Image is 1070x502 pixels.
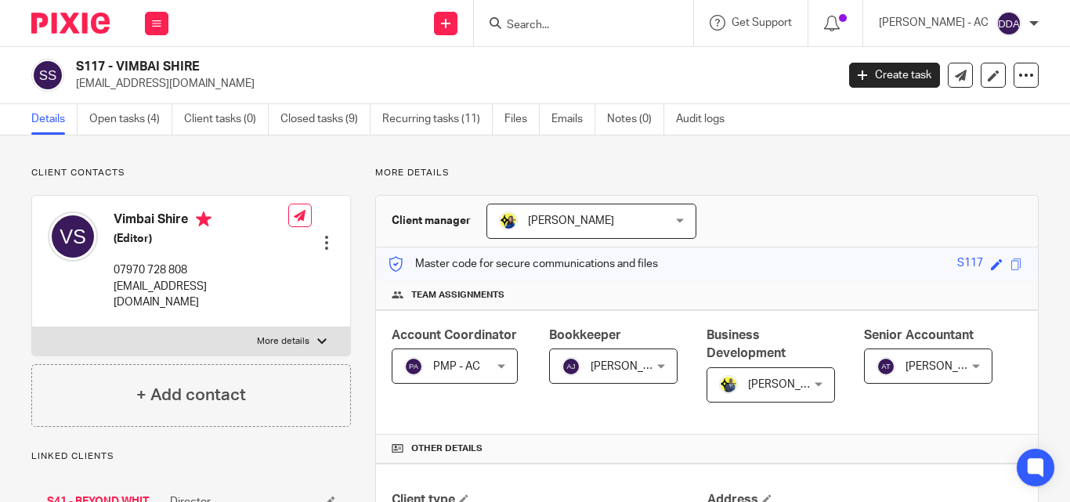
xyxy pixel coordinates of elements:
span: Account Coordinator [392,329,517,341]
p: [EMAIL_ADDRESS][DOMAIN_NAME] [114,279,288,311]
span: [PERSON_NAME] [591,361,677,372]
span: Team assignments [411,289,504,302]
p: [PERSON_NAME] - AC [879,15,989,31]
p: [EMAIL_ADDRESS][DOMAIN_NAME] [76,76,826,92]
img: svg%3E [31,59,64,92]
h3: Client manager [392,213,471,229]
input: Search [505,19,646,33]
a: Audit logs [676,104,736,135]
p: More details [375,167,1039,179]
h4: + Add contact [136,383,246,407]
i: Primary [196,211,211,227]
div: S117 [957,255,983,273]
p: More details [257,335,309,348]
a: Create task [849,63,940,88]
p: Linked clients [31,450,351,463]
img: svg%3E [404,357,423,376]
a: Files [504,104,540,135]
span: [PERSON_NAME] [528,215,614,226]
img: svg%3E [562,357,580,376]
p: 07970 728 808 [114,262,288,278]
span: [PERSON_NAME] [906,361,992,372]
a: Closed tasks (9) [280,104,371,135]
img: Dennis-Starbridge.jpg [719,375,738,394]
span: Other details [411,442,483,455]
p: Client contacts [31,167,351,179]
img: Pixie [31,13,110,34]
span: [PERSON_NAME] [748,379,834,390]
img: Bobo-Starbridge%201.jpg [499,211,518,230]
img: svg%3E [996,11,1021,36]
span: PMP - AC [433,361,480,372]
h5: (Editor) [114,231,288,247]
a: Recurring tasks (11) [382,104,493,135]
span: Bookkeeper [549,329,621,341]
img: svg%3E [48,211,98,262]
span: Senior Accountant [864,329,974,341]
a: Client tasks (0) [184,104,269,135]
p: Master code for secure communications and files [388,256,658,272]
span: Business Development [707,329,786,359]
a: Open tasks (4) [89,104,172,135]
a: Notes (0) [607,104,664,135]
img: svg%3E [877,357,895,376]
a: Details [31,104,78,135]
h4: Vimbai Shire [114,211,288,231]
a: Emails [551,104,595,135]
span: Get Support [732,17,792,28]
h2: S117 - VIMBAI SHIRE [76,59,676,75]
